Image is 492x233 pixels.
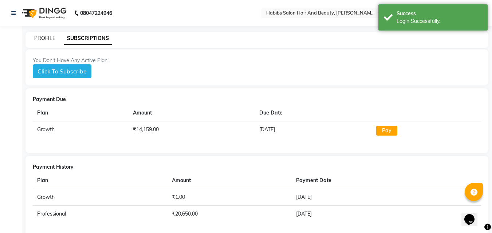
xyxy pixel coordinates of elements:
[292,206,450,222] td: [DATE]
[33,96,481,103] div: Payment Due
[292,189,450,206] td: [DATE]
[397,10,482,17] div: Success
[33,189,168,206] td: Growth
[33,57,481,64] div: You Don't Have Any Active Plan!
[397,17,482,25] div: Login Successfully.
[129,121,255,140] td: ₹14,159.00
[33,172,168,189] th: Plan
[33,163,481,171] div: Payment History
[64,32,112,45] a: SUBSCRIPTIONS
[33,64,91,78] button: Click To Subscribe
[168,206,292,222] td: ₹20,650.00
[34,35,55,41] a: PROFILE
[255,105,372,121] th: Due Date
[461,204,485,226] iframe: chat widget
[33,206,168,222] td: Professional
[33,105,129,121] th: Plan
[80,3,112,23] b: 08047224946
[33,121,129,140] td: Growth
[168,172,292,189] th: Amount
[168,189,292,206] td: ₹1.00
[376,126,397,136] button: Pay
[292,172,450,189] th: Payment Date
[129,105,255,121] th: Amount
[255,121,372,140] td: [DATE]
[19,3,68,23] img: logo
